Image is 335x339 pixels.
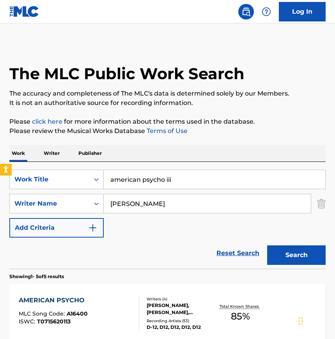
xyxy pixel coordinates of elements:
[238,4,254,20] a: Public Search
[9,145,27,162] p: Work
[147,296,214,302] div: Writers ( 4 )
[262,7,271,16] img: help
[147,324,214,331] div: D-12, D12, D12, D12, D12
[220,304,261,309] p: Total Known Shares:
[37,318,71,325] span: T0715620113
[9,98,326,108] p: It is not an authoritative source for recording information.
[9,89,326,98] p: The accuracy and completeness of The MLC's data is determined solely by our Members.
[19,310,67,317] span: MLC Song Code :
[267,245,326,265] button: Search
[298,309,303,333] div: Drag
[317,194,326,213] img: Delete Criterion
[9,170,326,269] form: Search Form
[145,127,188,135] a: Terms of Use
[9,218,104,238] button: Add Criteria
[88,223,97,233] img: 9d2ae6d4665cec9f34b9.svg
[19,296,89,305] div: AMERICAN PSYCHO
[9,273,64,280] p: Showing 1 - 5 of 5 results
[147,302,214,316] div: [PERSON_NAME], [PERSON_NAME], [PERSON_NAME], [PERSON_NAME]
[9,6,39,17] img: MLC Logo
[9,126,326,136] p: Please review the Musical Works Database
[231,309,250,323] span: 85 %
[213,245,263,262] a: Reset Search
[14,199,85,208] div: Writer Name
[9,64,245,83] h1: The MLC Public Work Search
[241,7,251,16] img: search
[19,318,37,325] span: ISWC :
[9,117,326,126] p: Please for more information about the terms used in the database.
[279,2,326,21] a: Log In
[67,310,88,317] span: A16400
[32,118,62,125] a: click here
[259,4,274,20] div: Help
[147,318,214,324] div: Recording Artists ( 53 )
[41,145,62,162] p: Writer
[296,302,335,339] iframe: Chat Widget
[76,145,104,162] p: Publisher
[14,175,85,184] div: Work Title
